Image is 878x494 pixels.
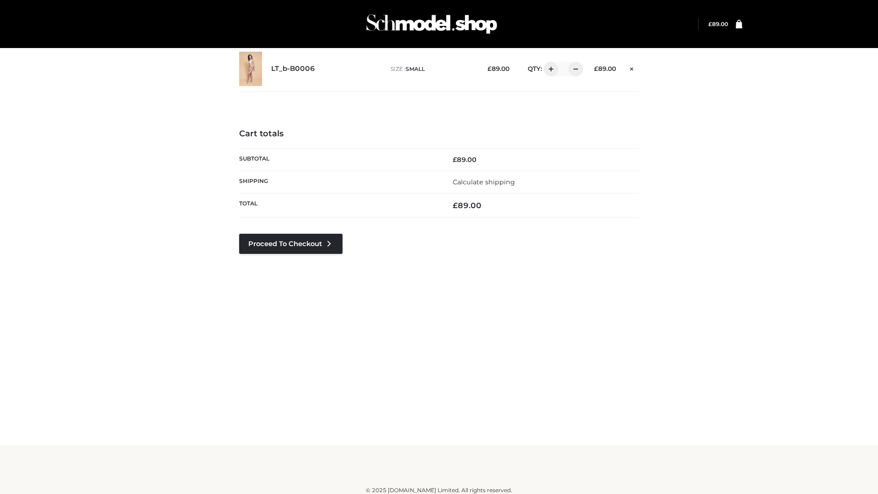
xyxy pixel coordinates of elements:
bdi: 89.00 [708,21,728,27]
span: £ [453,201,458,210]
span: £ [487,65,492,72]
th: Shipping [239,171,439,193]
span: £ [453,156,457,164]
span: SMALL [406,65,425,72]
span: £ [594,65,598,72]
th: Total [239,193,439,218]
img: LT_b-B0006 - SMALL [239,52,262,86]
bdi: 89.00 [594,65,616,72]
th: Subtotal [239,148,439,171]
div: QTY: [519,62,580,76]
bdi: 89.00 [453,156,476,164]
bdi: 89.00 [487,65,509,72]
a: Calculate shipping [453,178,515,186]
img: Schmodel Admin 964 [363,6,500,42]
a: £89.00 [708,21,728,27]
a: Proceed to Checkout [239,234,343,254]
a: Remove this item [625,62,639,74]
bdi: 89.00 [453,201,482,210]
h4: Cart totals [239,129,639,139]
span: £ [708,21,712,27]
p: size : [391,65,473,73]
a: LT_b-B0006 [271,64,315,73]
